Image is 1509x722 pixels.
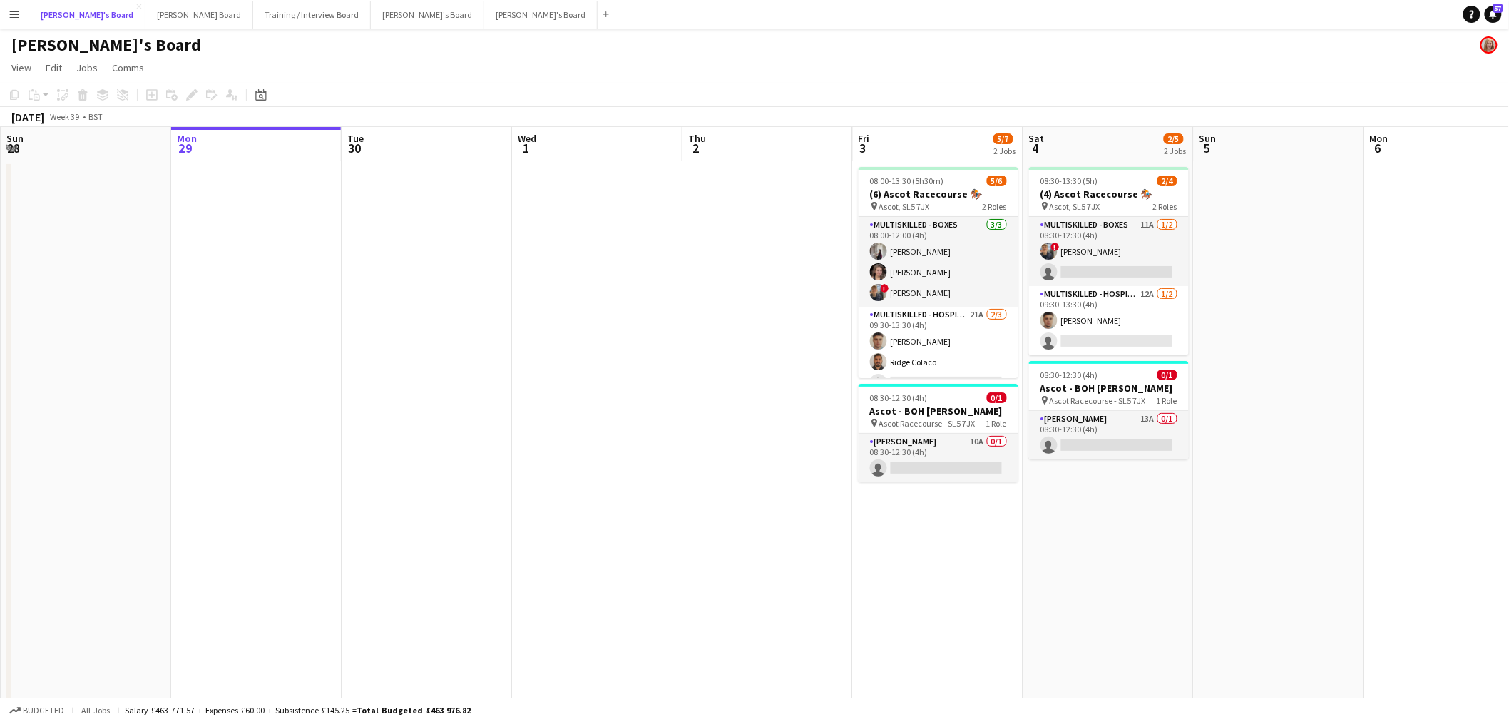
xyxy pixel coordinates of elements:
div: 2 Jobs [994,146,1016,156]
span: Ascot, SL5 7JX [879,201,930,212]
app-card-role: [PERSON_NAME]10A0/108:30-12:30 (4h) [859,434,1018,482]
span: All jobs [78,705,113,716]
span: Budgeted [23,706,64,716]
h3: (6) Ascot Racecourse 🏇🏼 [859,188,1018,200]
div: [DATE] [11,110,44,124]
div: BST [88,111,103,122]
span: Week 39 [47,111,83,122]
span: Ascot, SL5 7JX [1050,201,1100,212]
span: 1 Role [986,418,1007,429]
span: 2 Roles [983,201,1007,212]
span: Mon [177,132,197,145]
button: Training / Interview Board [253,1,371,29]
button: [PERSON_NAME]'s Board [29,1,145,29]
span: 2/5 [1164,133,1184,144]
span: Comms [112,61,144,74]
span: Tue [347,132,364,145]
button: [PERSON_NAME]'s Board [371,1,484,29]
div: Salary £463 771.57 + Expenses £60.00 + Subsistence £145.25 = [125,705,471,716]
app-card-role: Multiskilled - Boxes3/308:00-12:00 (4h)[PERSON_NAME][PERSON_NAME]![PERSON_NAME] [859,217,1018,307]
span: View [11,61,31,74]
a: Edit [40,59,68,77]
app-card-role: [PERSON_NAME]13A0/108:30-12:30 (4h) [1029,411,1189,459]
span: Ascot Racecourse - SL5 7JX [879,418,976,429]
span: 3 [856,140,870,156]
span: 30 [345,140,364,156]
span: Sun [1199,132,1217,145]
span: 08:00-13:30 (5h30m) [870,176,944,186]
button: Budgeted [7,703,66,718]
span: Sun [6,132,24,145]
div: 2 Jobs [1165,146,1187,156]
span: Ascot Racecourse - SL5 7JX [1050,395,1146,406]
app-user-avatar: Caitlin Simpson-Hodson [1480,36,1498,54]
span: 0/1 [987,392,1007,403]
span: Fri [859,132,870,145]
app-job-card: 08:30-12:30 (4h)0/1Ascot - BOH [PERSON_NAME] Ascot Racecourse - SL5 7JX1 Role[PERSON_NAME]13A0/10... [1029,361,1189,459]
span: 5 [1197,140,1217,156]
h3: (4) Ascot Racecourse 🏇🏼 [1029,188,1189,200]
span: 1 Role [1157,395,1177,406]
a: View [6,59,37,77]
span: 2/4 [1157,176,1177,186]
app-card-role: Multiskilled - Hospitality12A1/209:30-13:30 (4h)[PERSON_NAME] [1029,286,1189,355]
app-job-card: 08:30-12:30 (4h)0/1Ascot - BOH [PERSON_NAME] Ascot Racecourse - SL5 7JX1 Role[PERSON_NAME]10A0/10... [859,384,1018,482]
span: ! [1051,243,1060,251]
span: Sat [1029,132,1045,145]
span: Thu [688,132,706,145]
h3: Ascot - BOH [PERSON_NAME] [859,405,1018,417]
button: [PERSON_NAME] Board [145,1,253,29]
a: Jobs [71,59,103,77]
app-job-card: 08:00-13:30 (5h30m)5/6(6) Ascot Racecourse 🏇🏼 Ascot, SL5 7JX2 RolesMultiskilled - Boxes3/308:00-1... [859,167,1018,378]
span: 57 [1493,4,1503,13]
span: 08:30-13:30 (5h) [1040,176,1098,186]
span: 2 [686,140,706,156]
span: 08:30-12:30 (4h) [870,392,928,403]
span: Jobs [76,61,98,74]
span: 0/1 [1157,370,1177,380]
span: 1 [516,140,536,156]
a: 57 [1485,6,1502,23]
span: 2 Roles [1153,201,1177,212]
button: [PERSON_NAME]'s Board [484,1,598,29]
h3: Ascot - BOH [PERSON_NAME] [1029,382,1189,395]
app-card-role: Multiskilled - Boxes11A1/208:30-12:30 (4h)![PERSON_NAME] [1029,217,1189,286]
span: ! [881,284,889,293]
span: Wed [518,132,536,145]
app-card-role: Multiskilled - Hospitality21A2/309:30-13:30 (4h)[PERSON_NAME]Ridge Colaco [859,307,1018,397]
span: 08:30-12:30 (4h) [1040,370,1098,380]
h1: [PERSON_NAME]'s Board [11,34,201,56]
span: 5/6 [987,176,1007,186]
span: Total Budgeted £463 976.82 [357,705,471,716]
span: 6 [1368,140,1388,156]
a: Comms [106,59,150,77]
span: 4 [1027,140,1045,156]
span: 5/7 [993,133,1013,144]
span: 29 [175,140,197,156]
span: Edit [46,61,62,74]
span: Mon [1370,132,1388,145]
span: 28 [4,140,24,156]
app-job-card: 08:30-13:30 (5h)2/4(4) Ascot Racecourse 🏇🏼 Ascot, SL5 7JX2 RolesMultiskilled - Boxes11A1/208:30-1... [1029,167,1189,355]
